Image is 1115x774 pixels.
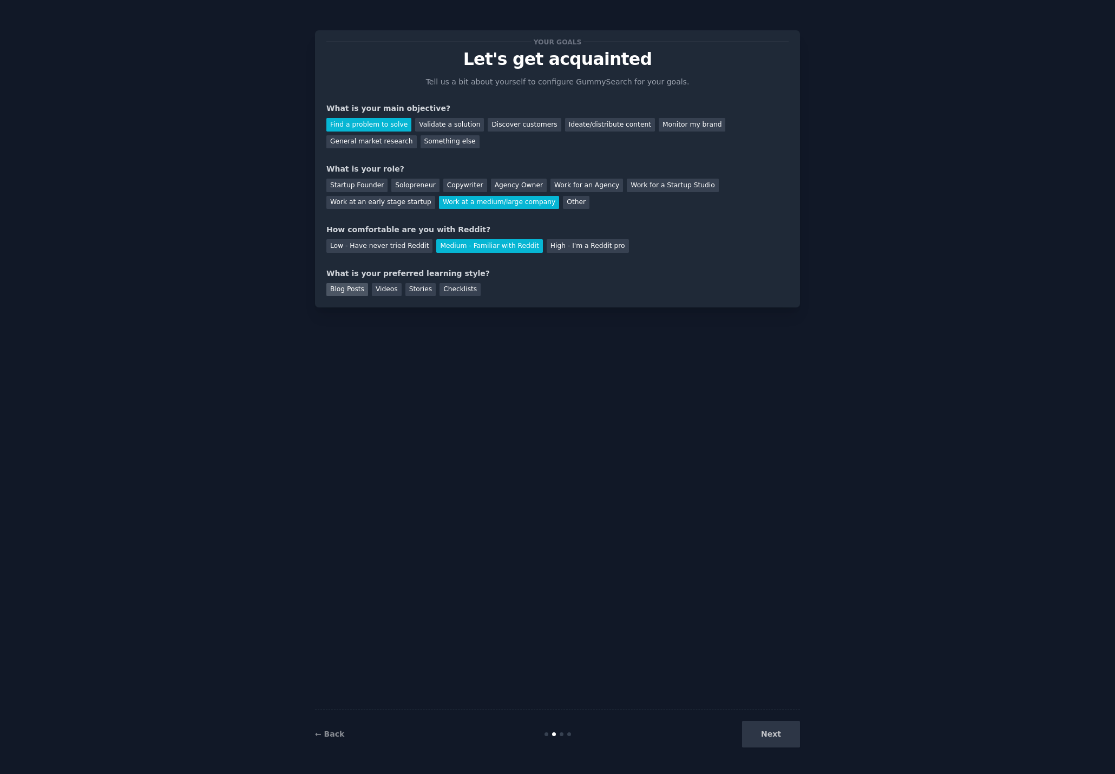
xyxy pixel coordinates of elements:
p: Let's get acquainted [326,50,789,69]
div: Work for a Startup Studio [627,179,718,192]
div: What is your main objective? [326,103,789,114]
div: Validate a solution [415,118,484,132]
div: Monitor my brand [659,118,725,132]
div: Ideate/distribute content [565,118,655,132]
div: Find a problem to solve [326,118,411,132]
div: Medium - Familiar with Reddit [436,239,542,253]
p: Tell us a bit about yourself to configure GummySearch for your goals. [421,76,694,88]
div: Checklists [440,283,481,297]
div: Videos [372,283,402,297]
div: Low - Have never tried Reddit [326,239,432,253]
div: Blog Posts [326,283,368,297]
div: Other [563,196,589,209]
div: What is your role? [326,163,789,175]
div: Stories [405,283,436,297]
div: Discover customers [488,118,561,132]
div: What is your preferred learning style? [326,268,789,279]
div: Agency Owner [491,179,547,192]
div: High - I'm a Reddit pro [547,239,629,253]
div: How comfortable are you with Reddit? [326,224,789,235]
div: Work at a medium/large company [439,196,559,209]
div: Something else [421,135,480,149]
div: Work at an early stage startup [326,196,435,209]
div: Startup Founder [326,179,388,192]
div: General market research [326,135,417,149]
div: Copywriter [443,179,487,192]
span: Your goals [532,36,583,48]
a: ← Back [315,730,344,738]
div: Work for an Agency [550,179,623,192]
div: Solopreneur [391,179,439,192]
